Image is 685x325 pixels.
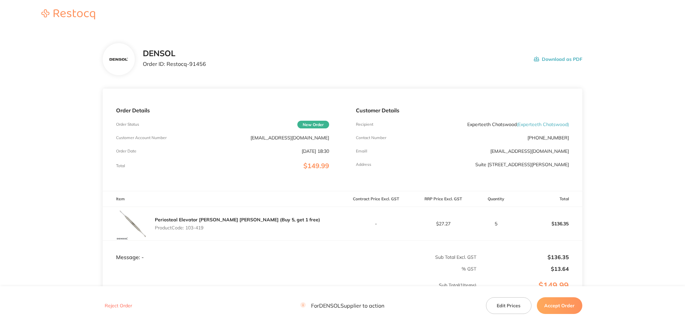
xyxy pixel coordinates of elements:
img: dnBwaDZjbw [116,207,150,240]
span: $149.99 [303,161,329,170]
th: Quantity [477,191,515,207]
img: Y2p0bmswZQ [108,48,130,70]
p: Recipient [356,122,373,127]
span: New Order [297,121,329,128]
p: Total [116,164,125,168]
p: $13.64 [477,266,569,272]
th: RRP Price Excl. GST [410,191,477,207]
button: Accept Order [537,297,582,314]
th: Contract Price Excl. GST [342,191,410,207]
h2: DENSOL [143,49,206,58]
p: Sub Total Excl. GST [343,254,476,260]
p: $136.35 [515,216,582,232]
p: $136.35 [477,254,569,260]
p: Customer Account Number [116,135,167,140]
th: Item [103,191,342,207]
p: [DATE] 18:30 [302,148,329,154]
p: Product Code: 103-419 [155,225,320,230]
a: Periosteal Elevator [PERSON_NAME] [PERSON_NAME] (Buy 5, get 1 free) [155,217,320,223]
p: [EMAIL_ADDRESS][DOMAIN_NAME] [251,135,329,140]
p: Emaill [356,149,367,153]
p: For DENSOL Supplier to action [300,303,384,309]
button: Download as PDF [534,49,582,70]
span: ( Experteeth Chatswood ) [517,121,569,127]
p: $149.99 [477,281,582,304]
td: Message: - [103,240,342,260]
p: Suite [STREET_ADDRESS][PERSON_NAME] [475,162,569,167]
th: Total [515,191,582,207]
p: 5 [477,221,515,226]
p: - [343,221,409,226]
a: [EMAIL_ADDRESS][DOMAIN_NAME] [490,148,569,154]
p: [PHONE_NUMBER] [527,135,569,140]
p: Experteeth Chatswood [467,122,569,127]
p: % GST [103,266,476,272]
p: Order Date [116,149,136,153]
button: Edit Prices [486,297,531,314]
p: Order Details [116,107,329,113]
button: Reject Order [103,303,134,309]
p: Address [356,162,371,167]
p: Order ID: Restocq- 91456 [143,61,206,67]
p: Customer Details [356,107,569,113]
a: Restocq logo [35,9,102,20]
img: Restocq logo [35,9,102,19]
p: Order Status [116,122,139,127]
p: $27.27 [410,221,477,226]
p: Sub Total ( 1 Items) [103,283,476,301]
p: Contact Number [356,135,386,140]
